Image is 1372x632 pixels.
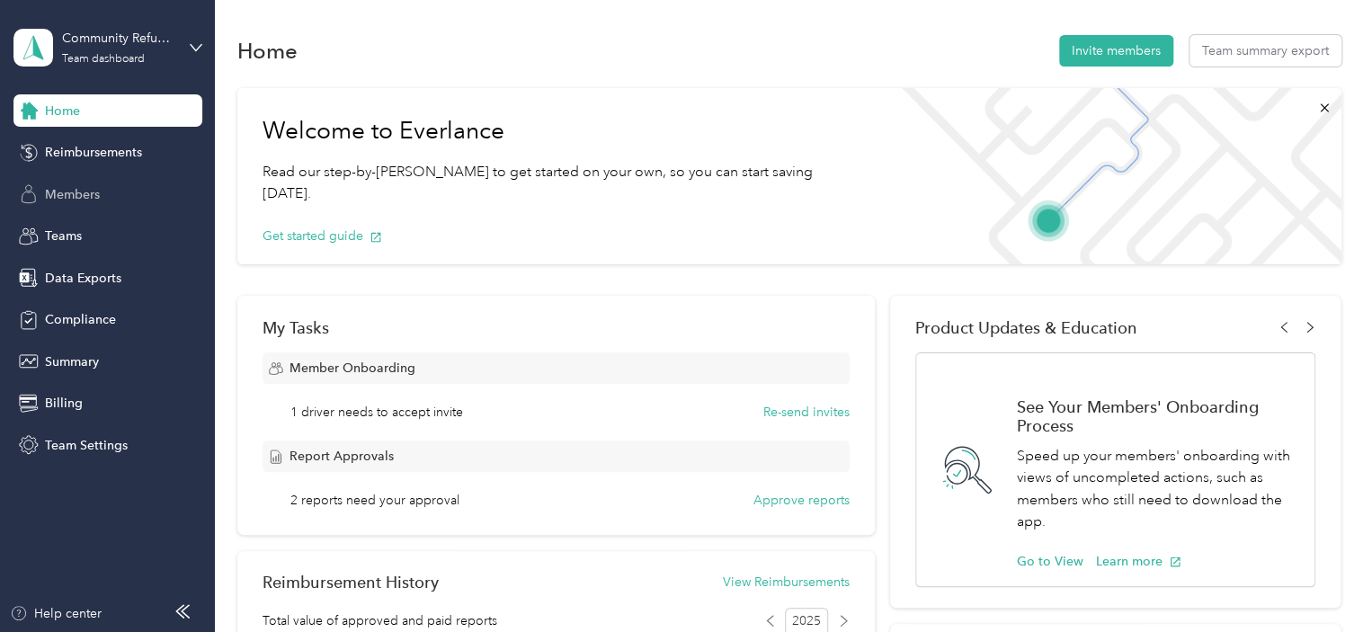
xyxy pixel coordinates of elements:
[263,227,382,245] button: Get started guide
[45,102,80,120] span: Home
[1017,552,1083,571] button: Go to View
[1189,35,1341,67] button: Team summary export
[263,573,439,592] h2: Reimbursement History
[45,185,100,204] span: Members
[237,41,298,60] h1: Home
[763,403,850,422] button: Re-send invites
[290,447,394,466] span: Report Approvals
[1017,397,1296,435] h1: See Your Members' Onboarding Process
[1059,35,1173,67] button: Invite members
[884,88,1341,264] img: Welcome to everlance
[263,117,860,146] h1: Welcome to Everlance
[1271,531,1372,632] iframe: Everlance-gr Chat Button Frame
[45,436,128,455] span: Team Settings
[290,403,463,422] span: 1 driver needs to accept invite
[62,54,145,65] div: Team dashboard
[1017,445,1296,533] p: Speed up your members' onboarding with views of uncompleted actions, such as members who still ne...
[290,359,415,378] span: Member Onboarding
[915,318,1137,337] span: Product Updates & Education
[263,611,497,630] span: Total value of approved and paid reports
[753,491,850,510] button: Approve reports
[45,310,116,329] span: Compliance
[45,394,83,413] span: Billing
[10,604,102,623] button: Help center
[62,29,174,48] div: Community Refugee & Immigration Services ([PERSON_NAME])
[45,352,99,371] span: Summary
[1096,552,1181,571] button: Learn more
[723,573,850,592] button: View Reimbursements
[290,491,459,510] span: 2 reports need your approval
[45,227,82,245] span: Teams
[263,318,850,337] div: My Tasks
[45,269,121,288] span: Data Exports
[263,161,860,205] p: Read our step-by-[PERSON_NAME] to get started on your own, so you can start saving [DATE].
[45,143,142,162] span: Reimbursements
